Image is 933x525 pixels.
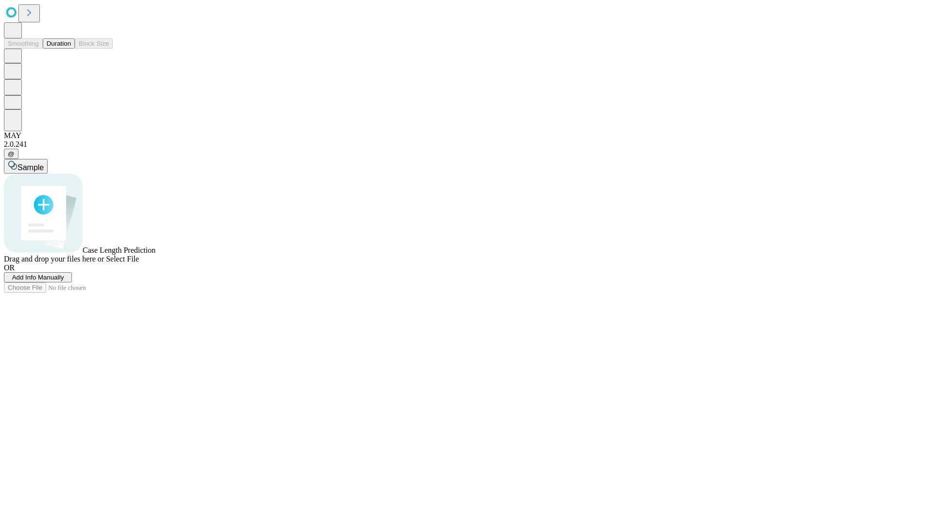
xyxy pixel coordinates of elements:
[4,140,929,149] div: 2.0.241
[17,163,44,172] span: Sample
[75,38,113,49] button: Block Size
[8,150,15,157] span: @
[4,263,15,272] span: OR
[4,38,43,49] button: Smoothing
[4,131,929,140] div: MAY
[83,246,155,254] span: Case Length Prediction
[4,272,72,282] button: Add Info Manually
[12,274,64,281] span: Add Info Manually
[43,38,75,49] button: Duration
[4,149,18,159] button: @
[106,255,139,263] span: Select File
[4,159,48,174] button: Sample
[4,255,104,263] span: Drag and drop your files here or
